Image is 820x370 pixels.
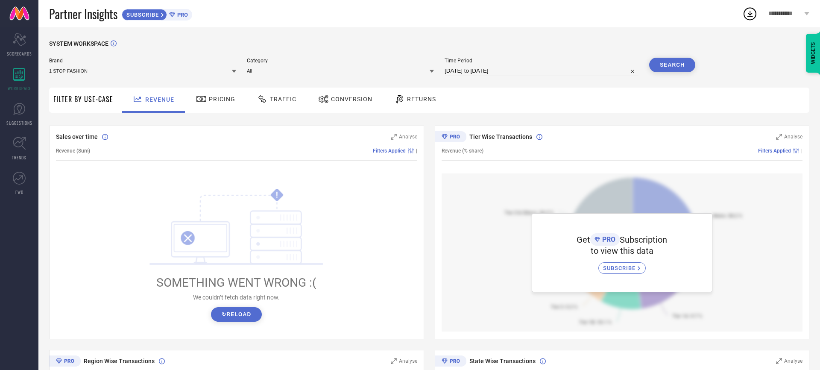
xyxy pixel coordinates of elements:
span: WORKSPACE [8,85,31,91]
div: Premium [435,131,466,144]
button: ↻Reload [211,307,262,322]
span: Sales over time [56,133,98,140]
tspan: ! [276,190,278,200]
span: FWD [15,189,23,195]
span: Brand [49,58,236,64]
span: We couldn’t fetch data right now. [193,294,280,301]
span: | [416,148,417,154]
div: Open download list [742,6,758,21]
a: SUBSCRIBE [598,256,646,274]
span: Analyse [784,134,802,140]
span: TRENDS [12,154,26,161]
span: SUBSCRIBE [603,265,638,271]
span: Traffic [270,96,296,103]
span: Analyse [784,358,802,364]
span: Partner Insights [49,5,117,23]
span: SUGGESTIONS [6,120,32,126]
span: PRO [175,12,188,18]
span: Filters Applied [373,148,406,154]
span: SYSTEM WORKSPACE [49,40,108,47]
span: Time Period [445,58,638,64]
span: Analyse [399,358,417,364]
span: Get [577,235,590,245]
span: Category [247,58,434,64]
span: Conversion [331,96,372,103]
svg: Zoom [776,358,782,364]
span: SUBSCRIBE [122,12,161,18]
div: Premium [435,355,466,368]
span: Analyse [399,134,417,140]
div: Premium [49,355,81,368]
button: Search [649,58,695,72]
span: to view this data [591,246,653,256]
input: Select time period [445,66,638,76]
span: Returns [407,96,436,103]
span: | [801,148,802,154]
a: SUBSCRIBEPRO [122,7,192,21]
span: Subscription [620,235,667,245]
span: Region Wise Transactions [84,358,155,364]
span: Tier Wise Transactions [469,133,532,140]
span: Revenue (Sum) [56,148,90,154]
svg: Zoom [391,358,397,364]
span: Filters Applied [758,148,791,154]
span: SOMETHING WENT WRONG :( [156,276,316,290]
span: Revenue (% share) [442,148,483,154]
span: State Wise Transactions [469,358,536,364]
svg: Zoom [776,134,782,140]
span: Revenue [145,96,174,103]
span: PRO [600,235,615,244]
span: SCORECARDS [7,50,32,57]
span: Pricing [209,96,235,103]
svg: Zoom [391,134,397,140]
span: Filter By Use-Case [53,94,113,104]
